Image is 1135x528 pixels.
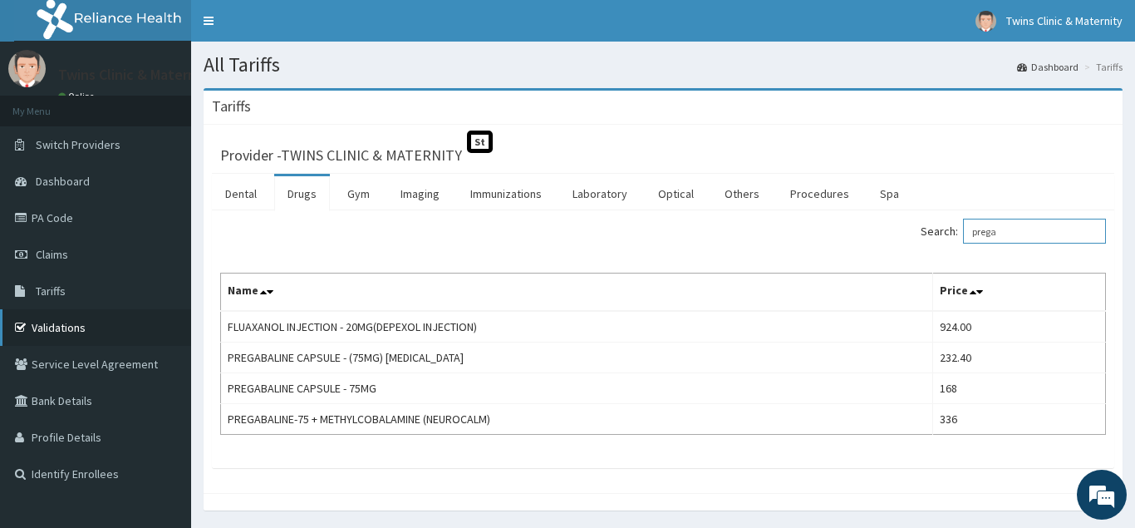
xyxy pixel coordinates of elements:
[334,176,383,211] a: Gym
[220,148,462,163] h3: Provider - TWINS CLINIC & MATERNITY
[221,311,933,343] td: FLUAXANOL INJECTION - 20MG(DEPEXOL INJECTION)
[212,176,270,211] a: Dental
[932,343,1105,373] td: 232.40
[221,373,933,404] td: PREGABALINE CAPSULE - 75MG
[777,176,862,211] a: Procedures
[221,343,933,373] td: PREGABALINE CAPSULE - (75MG) [MEDICAL_DATA]
[36,174,90,189] span: Dashboard
[274,176,330,211] a: Drugs
[1006,13,1123,28] span: Twins Clinic & Maternity
[387,176,453,211] a: Imaging
[273,8,312,48] div: Minimize live chat window
[932,311,1105,343] td: 924.00
[457,176,555,211] a: Immunizations
[96,158,229,326] span: We're online!
[1017,60,1078,74] a: Dashboard
[86,93,279,115] div: Chat with us now
[36,284,66,299] span: Tariffs
[1080,60,1123,74] li: Tariffs
[932,274,1105,312] th: Price
[921,219,1106,244] label: Search:
[31,83,67,125] img: d_794563401_company_1708531726252_794563401
[36,247,68,262] span: Claims
[8,352,317,410] textarea: Type your message and hit 'Enter'
[58,91,98,102] a: Online
[932,404,1105,435] td: 336
[867,176,912,211] a: Spa
[645,176,707,211] a: Optical
[221,274,933,312] th: Name
[975,11,996,32] img: User Image
[221,404,933,435] td: PREGABALINE-75 + METHYLCOBALAMINE (NEUROCALM)
[58,67,214,82] p: Twins Clinic & Maternity
[711,176,773,211] a: Others
[8,50,46,87] img: User Image
[467,131,493,153] span: St
[36,137,120,152] span: Switch Providers
[212,99,251,114] h3: Tariffs
[559,176,641,211] a: Laboratory
[204,54,1123,76] h1: All Tariffs
[963,219,1106,244] input: Search:
[932,373,1105,404] td: 168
